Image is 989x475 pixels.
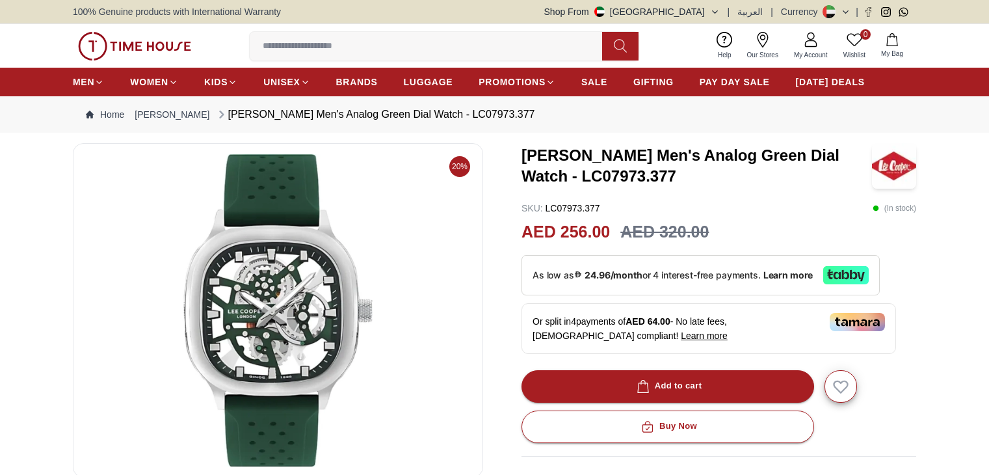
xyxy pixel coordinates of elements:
[521,202,600,215] p: LC07973.377
[336,70,378,94] a: BRANDS
[336,75,378,88] span: BRANDS
[479,75,546,88] span: PROMOTIONS
[789,50,833,60] span: My Account
[204,70,237,94] a: KIDS
[700,70,770,94] a: PAY DAY SALE
[581,70,607,94] a: SALE
[521,303,896,354] div: Or split in 4 payments of - No late fees, [DEMOGRAPHIC_DATA] compliant!
[796,75,865,88] span: [DATE] DEALS
[521,220,610,245] h2: AED 256.00
[130,70,178,94] a: WOMEN
[521,411,814,443] button: Buy Now
[73,96,916,133] nav: Breadcrumb
[404,70,453,94] a: LUGGAGE
[78,32,191,61] img: ...
[873,31,911,61] button: My Bag
[639,419,697,434] div: Buy Now
[796,70,865,94] a: [DATE] DEALS
[263,75,300,88] span: UNISEX
[521,203,543,213] span: SKU :
[899,7,908,17] a: Whatsapp
[872,143,916,189] img: Lee Cooper Men's Analog Green Dial Watch - LC07973.377
[771,5,773,18] span: |
[881,7,891,17] a: Instagram
[73,75,94,88] span: MEN
[838,50,871,60] span: Wishlist
[864,7,873,17] a: Facebook
[449,156,470,177] span: 20%
[876,49,908,59] span: My Bag
[404,75,453,88] span: LUGGAGE
[130,75,168,88] span: WOMEN
[713,50,737,60] span: Help
[204,75,228,88] span: KIDS
[728,5,730,18] span: |
[479,70,555,94] a: PROMOTIONS
[737,5,763,18] button: العربية
[581,75,607,88] span: SALE
[86,108,124,121] a: Home
[634,379,702,394] div: Add to cart
[856,5,858,18] span: |
[710,29,739,62] a: Help
[84,154,472,467] img: Lee Cooper Men's Analog Green Dial Watch - LC07973.377
[781,5,823,18] div: Currency
[681,331,728,341] span: Learn more
[700,75,770,88] span: PAY DAY SALE
[521,145,872,187] h3: [PERSON_NAME] Men's Analog Green Dial Watch - LC07973.377
[73,5,281,18] span: 100% Genuine products with International Warranty
[620,220,709,245] h3: AED 320.00
[836,29,873,62] a: 0Wishlist
[873,202,916,215] p: ( In stock )
[263,70,310,94] a: UNISEX
[860,29,871,40] span: 0
[594,7,605,17] img: United Arab Emirates
[739,29,786,62] a: Our Stores
[830,313,885,331] img: Tamara
[633,70,674,94] a: GIFTING
[626,316,670,327] span: AED 64.00
[215,107,535,122] div: [PERSON_NAME] Men's Analog Green Dial Watch - LC07973.377
[135,108,209,121] a: [PERSON_NAME]
[544,5,720,18] button: Shop From[GEOGRAPHIC_DATA]
[742,50,784,60] span: Our Stores
[633,75,674,88] span: GIFTING
[521,370,814,403] button: Add to cart
[73,70,104,94] a: MEN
